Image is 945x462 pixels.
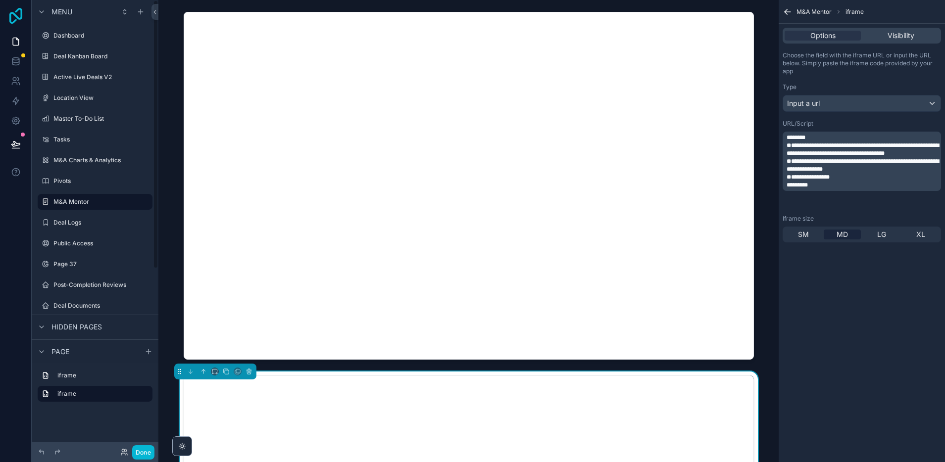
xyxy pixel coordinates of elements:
label: iframe [57,371,149,379]
label: iframe [57,390,145,398]
a: Deal Logs [38,215,152,231]
a: Public Access [38,235,152,251]
span: MD [837,230,848,239]
label: Type [783,83,796,91]
a: Tasks [38,132,152,147]
label: M&A Charts & Analytics [53,156,150,164]
span: iframe [846,8,864,16]
span: Hidden pages [51,322,102,332]
span: LG [877,230,886,239]
label: Active Live Deals V2 [53,73,150,81]
a: Active Live Deals V2 [38,69,152,85]
a: Location View [38,90,152,106]
a: M&A Mentor [38,194,152,210]
label: Deal Kanban Board [53,52,150,60]
label: Deal Logs [53,219,150,227]
span: Menu [51,7,72,17]
span: Page [51,347,69,357]
span: Visibility [888,31,914,41]
p: Choose the field with the iframe URL or input the URL below. Simply paste the iframe code provide... [783,51,941,75]
a: Post-Completion Reviews [38,277,152,293]
label: Pivots [53,177,150,185]
label: Location View [53,94,150,102]
label: M&A Mentor [53,198,147,206]
label: Public Access [53,239,150,247]
a: Deal Kanban Board [38,48,152,64]
span: M&A Mentor [796,8,832,16]
label: Dashboard [53,32,150,40]
span: Input a url [787,98,820,108]
label: Deal Documents [53,302,150,310]
label: Master To-Do List [53,115,150,123]
a: Dashboard [38,28,152,44]
span: XL [916,230,925,239]
label: Post-Completion Reviews [53,281,150,289]
span: Options [810,31,836,41]
label: URL/Script [783,120,813,128]
button: Done [132,445,154,460]
a: Master To-Do List [38,111,152,127]
a: Pivots [38,173,152,189]
label: Page 37 [53,260,150,268]
a: M&A Charts & Analytics [38,152,152,168]
a: Page 37 [38,256,152,272]
span: SM [798,230,809,239]
button: Input a url [783,95,941,112]
label: Tasks [53,136,150,143]
a: Deal Documents [38,298,152,314]
label: Iframe size [783,215,814,223]
div: scrollable content [32,363,158,412]
div: scrollable content [783,132,941,191]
